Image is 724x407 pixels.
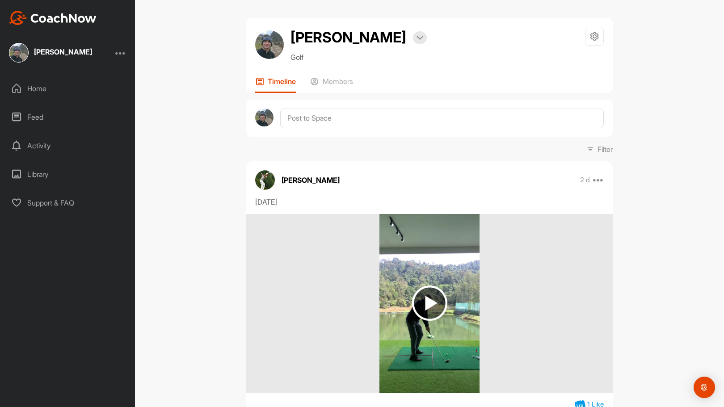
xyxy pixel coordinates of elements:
div: Feed [5,106,131,128]
img: avatar [255,30,284,59]
p: 2 d [580,176,590,185]
img: arrow-down [417,36,423,40]
p: Golf [290,52,427,63]
img: avatar [255,109,274,127]
div: [DATE] [255,197,604,207]
img: avatar [255,170,275,190]
div: [PERSON_NAME] [34,48,92,55]
p: Members [323,77,353,86]
div: Activity [5,134,131,157]
div: Home [5,77,131,100]
img: media [379,214,479,393]
h2: [PERSON_NAME] [290,27,406,48]
div: Library [5,163,131,185]
img: CoachNow [9,11,97,25]
p: Timeline [268,77,296,86]
div: Open Intercom Messenger [694,377,715,398]
div: Support & FAQ [5,192,131,214]
img: play [412,285,447,321]
img: square_791fc3ea6ae05154d64c8cb19207f354.jpg [9,43,29,63]
p: [PERSON_NAME] [282,175,340,185]
p: Filter [598,144,613,155]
